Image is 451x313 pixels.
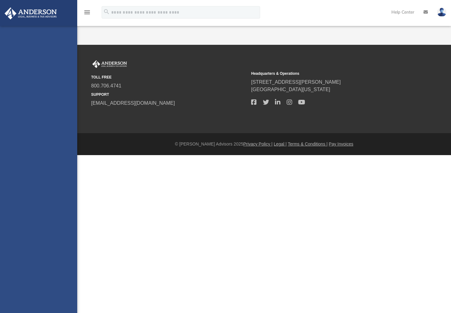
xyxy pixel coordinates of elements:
a: [GEOGRAPHIC_DATA][US_STATE] [251,87,330,92]
a: Legal | [274,142,287,146]
i: search [103,8,110,15]
a: 800.706.4741 [91,83,121,88]
small: TOLL FREE [91,74,247,80]
small: SUPPORT [91,92,247,97]
a: Pay Invoices [329,142,353,146]
a: [EMAIL_ADDRESS][DOMAIN_NAME] [91,100,175,106]
img: Anderson Advisors Platinum Portal [91,60,128,68]
img: User Pic [437,8,446,17]
div: © [PERSON_NAME] Advisors 2025 [77,141,451,147]
img: Anderson Advisors Platinum Portal [3,7,59,19]
a: [STREET_ADDRESS][PERSON_NAME] [251,79,341,85]
small: Headquarters & Operations [251,71,407,76]
i: menu [83,9,91,16]
a: menu [83,12,91,16]
a: Terms & Conditions | [288,142,328,146]
a: Privacy Policy | [243,142,273,146]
